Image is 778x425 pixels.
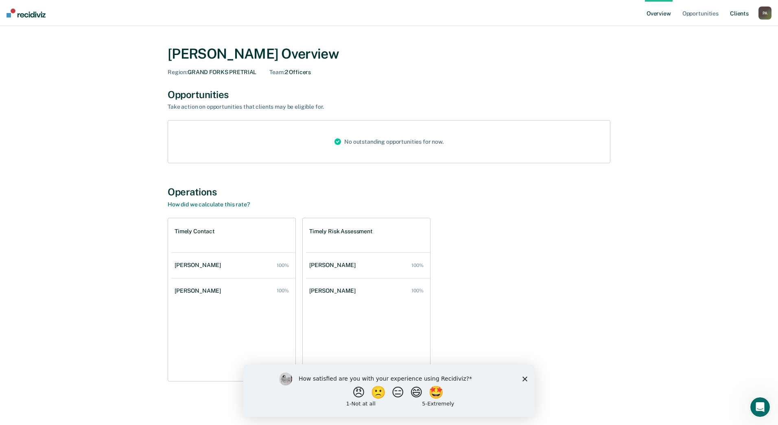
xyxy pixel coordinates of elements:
div: No outstanding opportunities for now. [328,120,450,163]
button: PA [758,7,771,20]
div: [PERSON_NAME] [175,287,224,294]
a: How did we calculate this rate? [168,201,250,208]
div: 100% [277,288,289,294]
div: Opportunities [168,89,610,101]
h1: Timely Risk Assessment [309,228,373,235]
img: Recidiviz [7,9,46,18]
div: GRAND FORKS PRETRIAL [168,69,256,76]
div: Operations [168,186,610,198]
div: Take action on opportunities that clients may be eligible for. [168,103,452,110]
a: [PERSON_NAME] 100% [171,254,295,277]
div: 100% [411,288,424,294]
span: Region : [168,69,188,75]
div: 2 Officers [269,69,311,76]
span: Team : [269,69,284,75]
div: 100% [411,263,424,268]
a: [PERSON_NAME] 100% [171,279,295,302]
iframe: Intercom live chat [750,397,770,417]
div: P A [758,7,771,20]
iframe: Survey by Kim from Recidiviz [243,364,535,417]
h1: Timely Contact [175,228,215,235]
a: [PERSON_NAME] 100% [306,254,430,277]
div: [PERSON_NAME] [309,262,359,269]
div: [PERSON_NAME] Overview [168,46,610,62]
div: 100% [277,263,289,268]
div: [PERSON_NAME] [309,287,359,294]
div: [PERSON_NAME] [175,262,224,269]
a: [PERSON_NAME] 100% [306,279,430,302]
